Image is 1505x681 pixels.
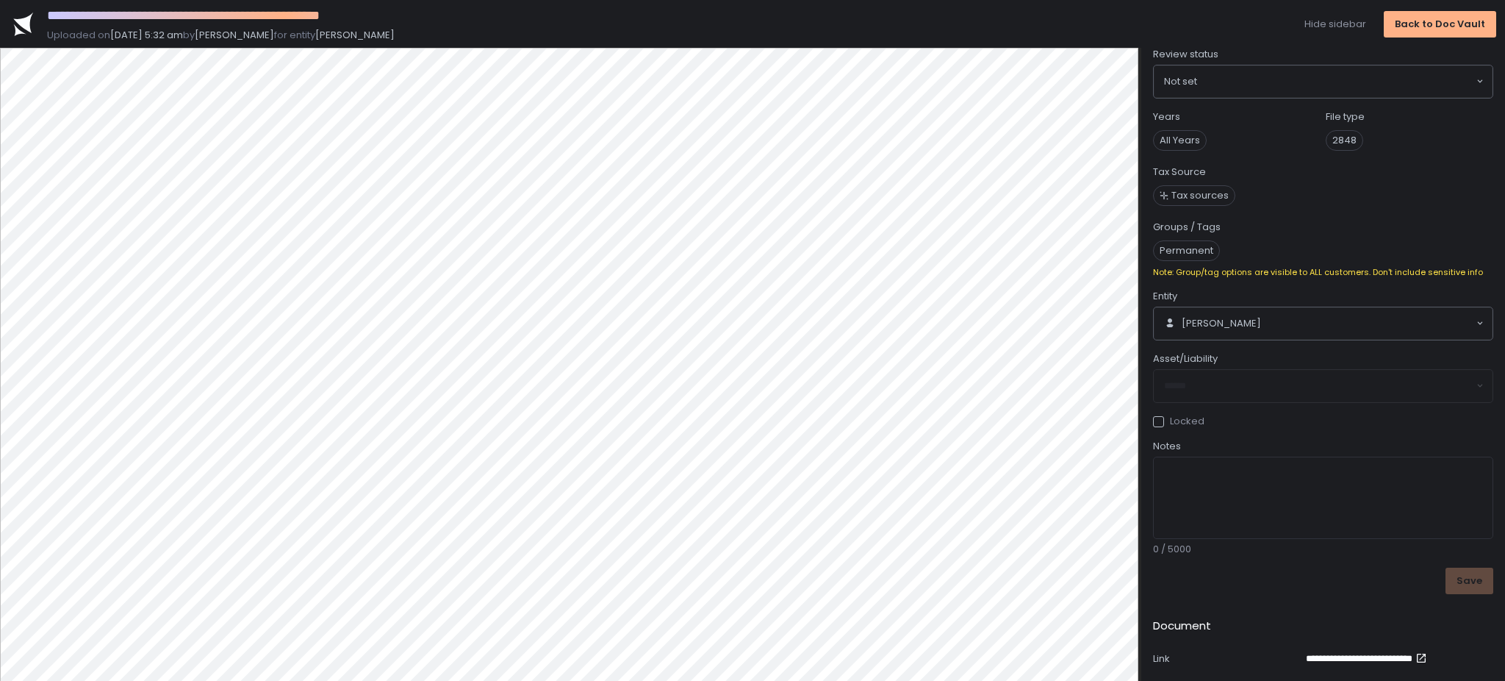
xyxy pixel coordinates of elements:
[1153,165,1206,179] label: Tax Source
[1182,317,1261,330] span: [PERSON_NAME]
[1153,110,1180,124] label: Years
[1153,543,1493,556] div: 0 / 5000
[274,28,315,42] span: for entity
[1153,290,1177,303] span: Entity
[1326,110,1365,124] label: File type
[1261,316,1475,331] input: Search for option
[1153,221,1221,234] label: Groups / Tags
[1153,240,1220,261] span: Permanent
[195,28,274,42] span: [PERSON_NAME]
[1326,130,1363,151] span: 2848
[1304,18,1366,31] button: Hide sidebar
[1171,189,1229,202] span: Tax sources
[1153,352,1218,366] span: Asset/Liability
[1153,48,1218,61] span: Review status
[1197,74,1475,89] input: Search for option
[315,28,395,42] span: [PERSON_NAME]
[1153,618,1211,635] h2: Document
[1164,74,1197,89] span: Not set
[183,28,195,42] span: by
[110,28,183,42] span: [DATE] 5:32 am
[1153,652,1300,666] div: Link
[1154,307,1493,340] div: Search for option
[1153,130,1207,151] span: All Years
[1395,18,1485,31] div: Back to Doc Vault
[47,28,110,42] span: Uploaded on
[1384,11,1496,38] button: Back to Doc Vault
[1153,267,1493,278] div: Note: Group/tag options are visible to ALL customers. Don't include sensitive info
[1154,65,1493,98] div: Search for option
[1153,440,1181,453] span: Notes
